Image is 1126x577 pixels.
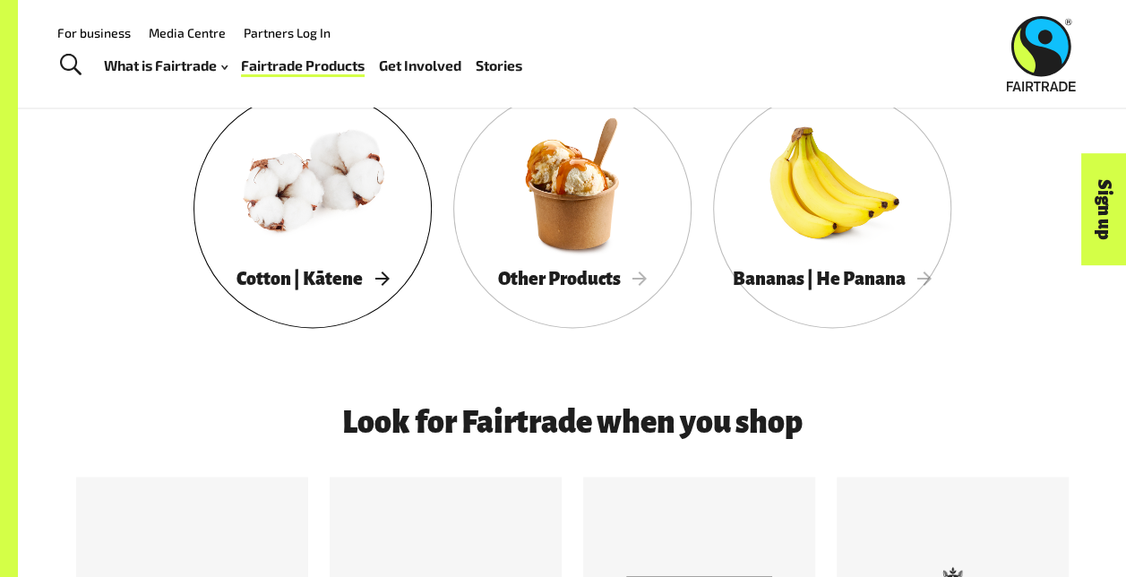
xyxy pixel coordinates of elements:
img: Fairtrade Australia New Zealand logo [1007,16,1076,91]
a: What is Fairtrade [104,53,228,78]
h3: Look for Fairtrade when you shop [158,407,987,441]
a: Other Products [453,90,692,328]
span: Cotton | Kātene [236,269,389,288]
a: Cotton | Kātene [193,90,432,328]
a: Toggle Search [48,43,92,88]
a: Get Involved [379,53,461,78]
a: Partners Log In [244,25,331,40]
a: Stories [476,53,522,78]
span: Other Products [498,269,647,288]
a: Fairtrade Products [241,53,365,78]
a: Bananas | He Panana [713,90,951,328]
span: Bananas | He Panana [733,269,932,288]
a: Media Centre [149,25,226,40]
a: For business [57,25,131,40]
